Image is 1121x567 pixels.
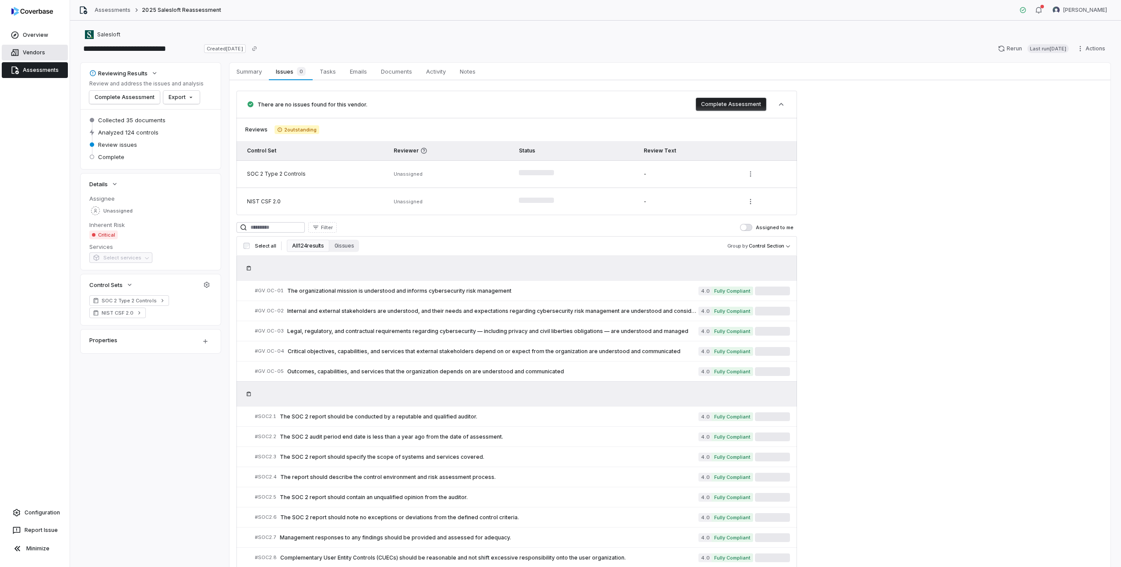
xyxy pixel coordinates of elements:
[712,432,753,441] span: Fully Compliant
[4,540,66,557] button: Minimize
[245,126,268,133] span: Reviews
[89,243,212,251] dt: Services
[98,116,166,124] span: Collected 35 documents
[712,453,753,461] span: Fully Compliant
[1053,7,1060,14] img: Mike Lewis avatar
[97,31,120,38] span: Salesloft
[98,141,137,149] span: Review issues
[255,368,284,375] span: # GV.OC-05
[257,101,367,108] span: There are no issues found for this vendor.
[255,413,276,420] span: # SOC2.1
[712,473,753,482] span: Fully Compliant
[280,454,698,461] span: The SOC 2 report should specify the scope of systems and services covered.
[280,494,698,501] span: The SOC 2 report should contain an unqualified opinion from the auditor.
[95,7,130,14] a: Assessments
[255,494,276,500] span: # SOC2.5
[255,341,790,361] a: #GV.OC-04Critical objectives, capabilities, and services that external stakeholders depend on or ...
[89,91,160,104] button: Complete Assessment
[247,198,380,205] div: NIST CSF 2.0
[644,170,730,177] div: -
[297,67,306,76] span: 0
[712,287,753,295] span: Fully Compliant
[287,368,698,375] span: Outcomes, capabilities, and services that the organization depends on are understood and communic...
[89,308,146,318] a: NIST CSF 2.0
[255,534,276,541] span: # SOC2.7
[280,514,698,521] span: The SOC 2 report should note no exceptions or deviations from the defined control criteria.
[280,534,698,541] span: Management responses to any findings should be provided and assessed for adequacy.
[740,224,793,231] label: Assigned to me
[2,45,68,60] a: Vendors
[4,505,66,521] a: Configuration
[288,348,698,355] span: Critical objectives, capabilities, and services that external stakeholders depend on or expect fr...
[89,230,118,239] span: Critical
[102,309,134,316] span: NIST CSF 2.0
[247,41,262,57] button: Copy link
[712,307,753,315] span: Fully Compliant
[89,295,169,306] a: SOC 2 Type 2 Controls
[698,493,711,502] span: 4.0
[87,65,161,81] button: Reviewing Results
[89,69,148,77] div: Reviewing Results
[698,412,711,421] span: 4.0
[255,321,790,341] a: #GV.OC-03Legal, regulatory, and contractual requirements regarding cybersecurity — including priv...
[255,514,277,521] span: # SOC2.6
[255,308,284,314] span: # GV.OC-02
[727,243,748,249] span: Group by
[255,507,790,527] a: #SOC2.6The SOC 2 report should note no exceptions or deviations from the defined control criteria...
[377,66,416,77] span: Documents
[698,432,711,441] span: 4.0
[82,27,123,43] button: https://salesloft.com/Salesloft
[255,454,276,460] span: # SOC2.3
[698,347,711,356] span: 4.0
[255,487,790,507] a: #SOC2.5The SOC 2 report should contain an unqualified opinion from the auditor.4.0Fully Compliant
[287,287,698,294] span: The organizational mission is understood and informs cybersecurity risk management
[712,347,753,356] span: Fully Compliant
[394,171,423,177] span: Unassigned
[89,221,212,229] dt: Inherent Risk
[308,222,337,233] button: Filter
[394,147,505,154] span: Reviewer
[255,348,284,354] span: # GV.OC-04
[102,297,157,304] span: SOC 2 Type 2 Controls
[287,240,329,252] button: All 124 results
[712,493,753,502] span: Fully Compliant
[255,433,276,440] span: # SOC2.2
[698,513,711,522] span: 4.0
[255,427,790,447] a: #SOC2.2The SOC 2 audit period end date is less than a year ago from the date of assessment.4.0Ful...
[423,66,449,77] span: Activity
[644,198,730,205] div: -
[316,66,339,77] span: Tasks
[2,27,68,43] a: Overview
[1027,44,1069,53] span: Last run [DATE]
[243,243,250,249] input: Select all
[255,301,790,321] a: #GV.OC-02Internal and external stakeholders are understood, and their needs and expectations rega...
[394,198,423,205] span: Unassigned
[163,91,200,104] button: Export
[280,433,698,440] span: The SOC 2 audit period end date is less than a year ago from the date of assessment.
[4,522,66,538] button: Report Issue
[321,224,333,231] span: Filter
[255,474,277,480] span: # SOC2.4
[329,240,359,252] button: 0 issues
[712,513,753,522] span: Fully Compliant
[11,7,53,16] img: logo-D7KZi-bG.svg
[712,367,753,376] span: Fully Compliant
[98,153,124,161] span: Complete
[698,553,711,562] span: 4.0
[204,44,245,53] span: Created [DATE]
[712,533,753,542] span: Fully Compliant
[698,473,711,482] span: 4.0
[456,66,479,77] span: Notes
[698,533,711,542] span: 4.0
[698,327,711,336] span: 4.0
[98,128,159,136] span: Analyzed 124 controls
[644,147,676,154] span: Review Text
[255,328,284,334] span: # GV.OC-03
[142,7,221,14] span: 2025 Salesloft Reassessment
[233,66,265,77] span: Summary
[740,224,752,231] button: Assigned to me
[89,180,108,188] span: Details
[287,308,698,315] span: Internal and external stakeholders are understood, and their needs and expectations regarding cyb...
[1063,7,1107,14] span: [PERSON_NAME]
[255,361,790,381] a: #GV.OC-05Outcomes, capabilities, and services that the organization depends on are understood and...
